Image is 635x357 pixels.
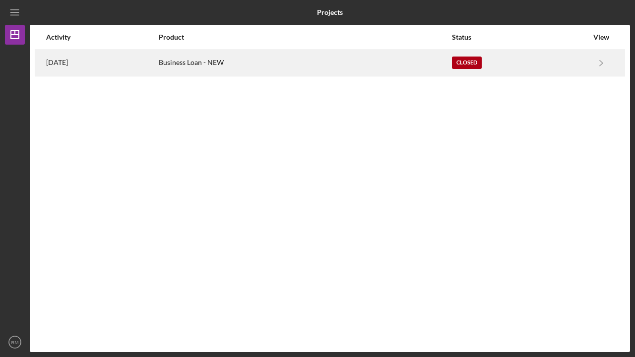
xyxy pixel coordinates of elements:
div: Status [452,33,588,41]
b: Projects [317,8,343,16]
text: RM [11,340,19,345]
time: 2024-11-01 21:57 [46,59,68,66]
div: Closed [452,57,482,69]
div: Business Loan - NEW [159,51,451,75]
button: RM [5,332,25,352]
div: View [589,33,614,41]
div: Product [159,33,451,41]
div: Activity [46,33,158,41]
